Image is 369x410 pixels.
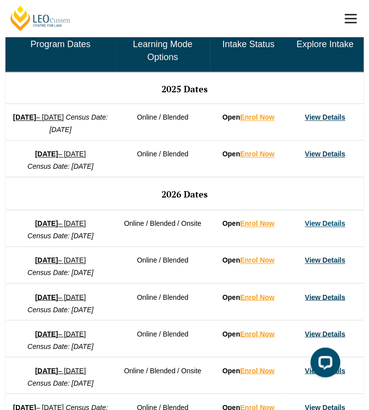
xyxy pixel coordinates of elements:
[35,293,86,301] a: [DATE]– [DATE]
[35,150,58,158] strong: [DATE]
[35,366,58,374] strong: [DATE]
[222,330,275,338] strong: Open
[240,150,274,158] a: Enrol Now
[240,366,274,374] a: Enrol Now
[115,140,210,177] td: Online / Blended
[240,330,274,338] a: Enrol Now
[222,256,275,264] strong: Open
[27,379,93,387] em: Census Date: [DATE]
[27,162,93,170] em: Census Date: [DATE]
[305,113,345,121] a: View Details
[27,342,93,350] em: Census Date: [DATE]
[35,219,86,227] a: [DATE]– [DATE]
[35,366,86,374] a: [DATE]– [DATE]
[115,320,210,356] td: Online / Blended
[240,293,274,301] a: Enrol Now
[305,219,345,227] a: View Details
[305,256,345,264] a: View Details
[27,232,93,240] em: Census Date: [DATE]
[35,330,86,338] a: [DATE]– [DATE]
[222,366,275,374] strong: Open
[296,39,354,49] span: Explore Intake
[30,39,90,49] span: Program Dates
[115,209,210,246] td: Online / Blended / Onsite
[115,356,210,393] td: Online / Blended / Onsite
[305,293,345,301] a: View Details
[240,113,274,121] a: Enrol Now
[50,113,108,134] em: Census Date: [DATE]
[305,150,345,158] a: View Details
[35,256,58,264] strong: [DATE]
[133,39,192,62] span: Learning Mode Options
[222,39,275,49] span: Intake Status
[115,103,210,140] td: Online / Blended
[27,305,93,313] em: Census Date: [DATE]
[35,293,58,301] strong: [DATE]
[115,283,210,320] td: Online / Blended
[13,113,64,121] a: [DATE]– [DATE]
[9,5,72,32] a: [PERSON_NAME] Centre for Law
[240,219,274,227] a: Enrol Now
[161,188,208,200] span: 2026 Dates
[13,113,36,121] strong: [DATE]
[222,219,275,227] strong: Open
[222,293,275,301] strong: Open
[222,113,275,121] strong: Open
[161,83,208,95] span: 2025 Dates
[115,246,210,283] td: Online / Blended
[240,256,274,264] a: Enrol Now
[305,330,345,338] a: View Details
[35,330,58,338] strong: [DATE]
[27,269,93,276] em: Census Date: [DATE]
[35,219,58,227] strong: [DATE]
[302,343,344,385] iframe: LiveChat chat widget
[35,150,86,158] a: [DATE]– [DATE]
[35,256,86,264] a: [DATE]– [DATE]
[222,150,275,158] strong: Open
